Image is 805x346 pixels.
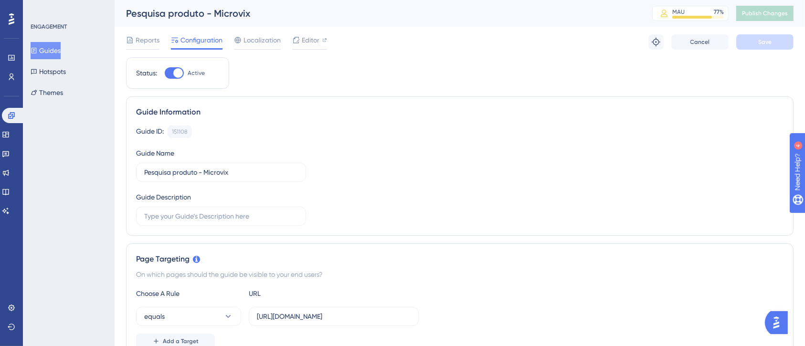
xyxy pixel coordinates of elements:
button: Save [736,34,794,50]
button: Hotspots [31,63,66,80]
button: Guides [31,42,61,59]
iframe: UserGuiding AI Assistant Launcher [765,308,794,337]
div: Guide Description [136,191,191,203]
span: Add a Target [163,337,199,345]
div: Guide ID: [136,126,164,138]
span: Localization [244,34,281,46]
span: Need Help? [22,2,60,14]
div: Status: [136,67,157,79]
span: Editor [302,34,319,46]
div: Page Targeting [136,253,784,265]
button: equals [136,307,241,326]
div: Choose A Rule [136,288,241,299]
button: Cancel [671,34,729,50]
div: 77 % [714,8,724,16]
div: MAU [672,8,685,16]
button: Publish Changes [736,6,794,21]
div: Pesquisa produto - Microvix [126,7,628,20]
span: Configuration [180,34,222,46]
div: 151108 [172,128,188,136]
span: equals [144,311,165,322]
div: On which pages should the guide be visible to your end users? [136,269,784,280]
input: yourwebsite.com/path [257,311,411,322]
span: Save [758,38,772,46]
span: Cancel [690,38,710,46]
span: Publish Changes [742,10,788,17]
button: Themes [31,84,63,101]
div: Guide Name [136,147,174,159]
input: Type your Guide’s Description here [144,211,298,221]
div: URL [249,288,354,299]
div: 4 [66,5,69,12]
span: Active [188,69,205,77]
div: ENGAGEMENT [31,23,67,31]
div: Guide Information [136,106,784,118]
span: Reports [136,34,159,46]
input: Type your Guide’s Name here [144,167,298,178]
